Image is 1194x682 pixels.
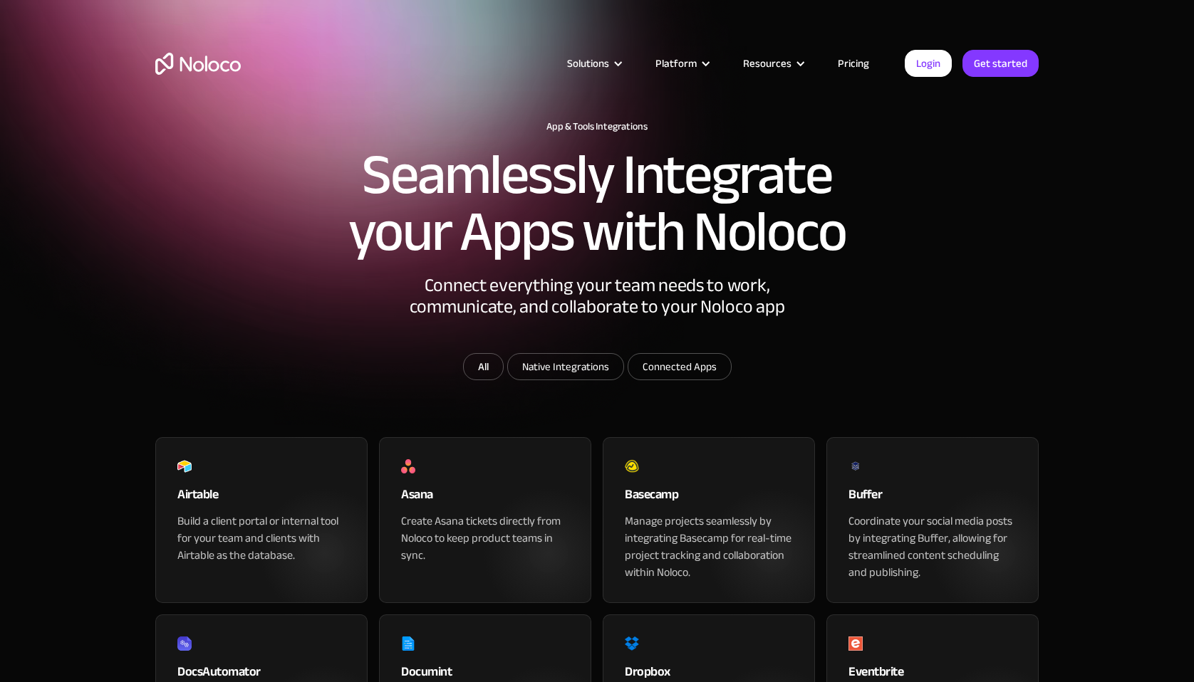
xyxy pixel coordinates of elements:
a: Pricing [820,54,887,73]
div: Airtable [177,484,346,513]
div: Connect everything your team needs to work, communicate, and collaborate to your Noloco app [383,275,811,353]
h2: Seamlessly Integrate your Apps with Noloco [348,147,846,261]
div: Asana [401,484,569,513]
a: AirtableBuild a client portal or internal tool for your team and clients with Airtable as the dat... [155,437,368,603]
div: Coordinate your social media posts by integrating Buffer, allowing for streamlined content schedu... [848,513,1017,581]
div: Resources [725,54,820,73]
a: AsanaCreate Asana tickets directly from Noloco to keep product teams in sync. [379,437,591,603]
div: Manage projects seamlessly by integrating Basecamp for real-time project tracking and collaborati... [625,513,793,581]
form: Email Form [312,353,882,384]
a: home [155,53,241,75]
a: BasecampManage projects seamlessly by integrating Basecamp for real-time project tracking and col... [603,437,815,603]
div: Build a client portal or internal tool for your team and clients with Airtable as the database. [177,513,346,564]
a: Get started [962,50,1039,77]
a: Login [905,50,952,77]
a: All [463,353,504,380]
div: Basecamp [625,484,793,513]
div: Platform [638,54,725,73]
div: Solutions [567,54,609,73]
div: Buffer [848,484,1017,513]
a: BufferCoordinate your social media posts by integrating Buffer, allowing for streamlined content ... [826,437,1039,603]
div: Platform [655,54,697,73]
div: Solutions [549,54,638,73]
div: Create Asana tickets directly from Noloco to keep product teams in sync. [401,513,569,564]
div: Resources [743,54,791,73]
